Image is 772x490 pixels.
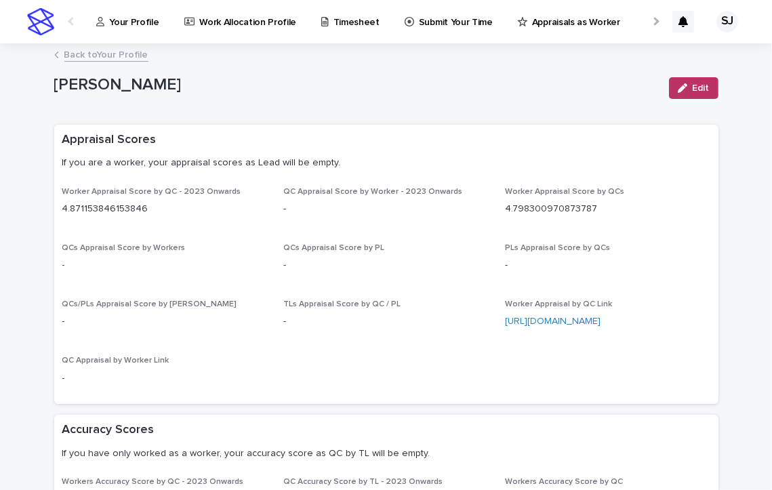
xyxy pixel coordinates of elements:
span: QCs/PLs Appraisal Score by [PERSON_NAME] [62,300,237,308]
span: QCs Appraisal Score by Workers [62,244,186,252]
p: If you have only worked as a worker, your accuracy score as QC by TL will be empty. [62,447,705,460]
span: Worker Appraisal Score by QCs [505,188,624,196]
p: 4.798300970873787 [505,202,710,216]
p: - [62,371,268,386]
p: - [62,258,268,272]
h2: Appraisal Scores [62,133,157,148]
span: Worker Appraisal Score by QC - 2023 Onwards [62,188,241,196]
span: QC Accuracy Score by TL - 2023 Onwards [283,478,443,486]
img: stacker-logo-s-only.png [27,8,54,35]
p: [PERSON_NAME] [54,75,658,95]
p: - [283,314,489,329]
button: Edit [669,77,718,99]
span: Workers Accuracy Score by QC [505,478,623,486]
p: - [505,258,710,272]
a: [URL][DOMAIN_NAME] [505,317,601,326]
p: - [283,202,489,216]
span: Worker Appraisal by QC Link [505,300,612,308]
p: 4.871153846153846 [62,202,268,216]
span: QCs Appraisal Score by PL [283,244,384,252]
span: Workers Accuracy Score by QC - 2023 Onwards [62,478,244,486]
div: SJ [716,11,738,33]
a: Back toYour Profile [64,46,148,62]
span: QC Appraisal Score by Worker - 2023 Onwards [283,188,462,196]
p: - [283,258,489,272]
span: PLs Appraisal Score by QCs [505,244,610,252]
span: QC Appraisal by Worker Link [62,356,169,365]
h2: Accuracy Scores [62,423,155,438]
p: - [62,314,268,329]
p: If you are a worker, your appraisal scores as Lead will be empty. [62,157,705,169]
span: Edit [693,83,710,93]
span: TLs Appraisal Score by QC / PL [283,300,401,308]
